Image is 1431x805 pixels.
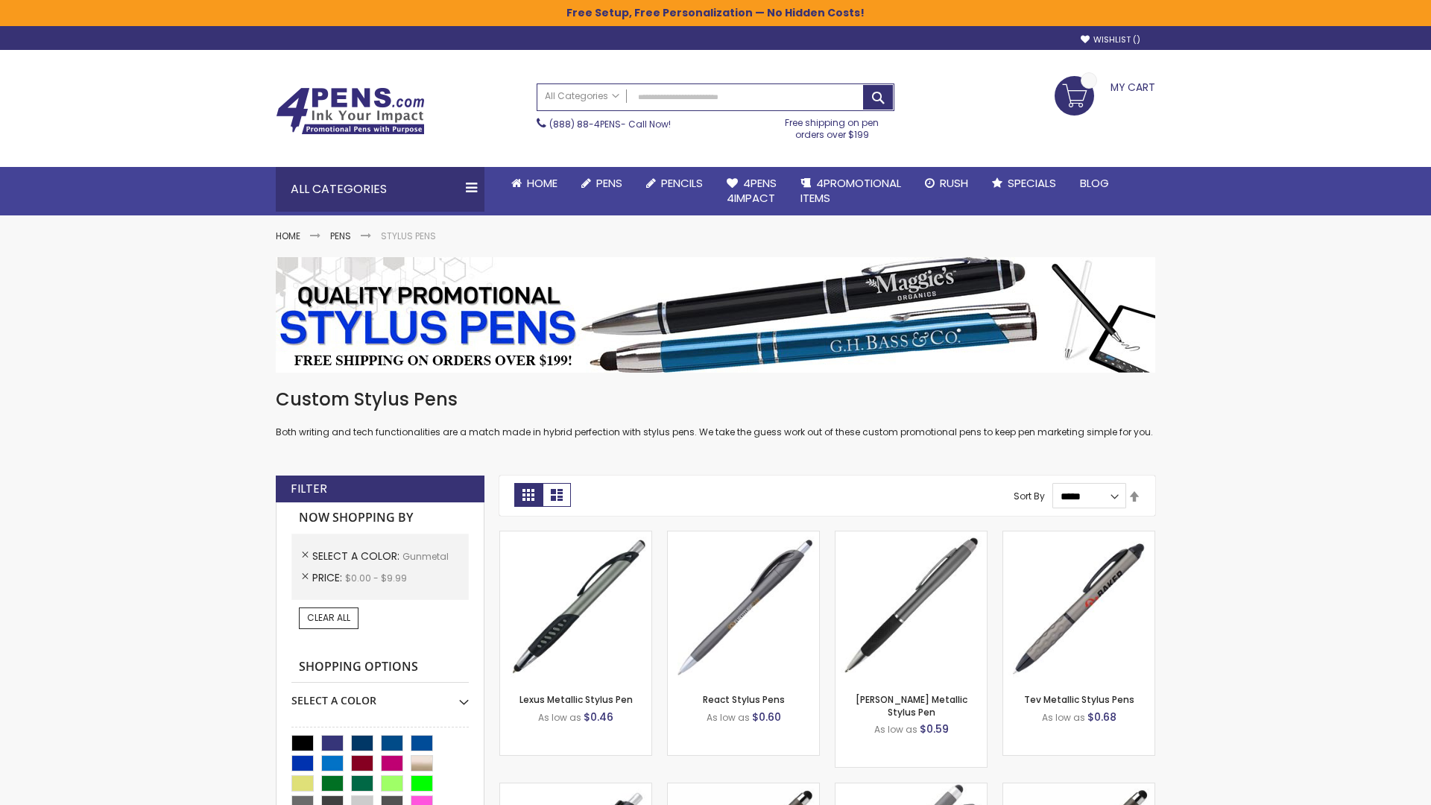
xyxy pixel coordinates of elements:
[569,167,634,200] a: Pens
[584,710,613,724] span: $0.46
[668,531,819,683] img: React Stylus Pens-Gunmetal
[381,230,436,242] strong: Stylus Pens
[634,167,715,200] a: Pencils
[500,783,651,795] a: Souvenir® Anthem Stylus Pen-Gunmetal
[291,683,469,708] div: Select A Color
[312,549,402,563] span: Select A Color
[1014,490,1045,502] label: Sort By
[668,531,819,543] a: React Stylus Pens-Gunmetal
[920,722,949,736] span: $0.59
[537,84,627,109] a: All Categories
[1087,710,1116,724] span: $0.68
[1003,783,1154,795] a: Islander Softy Metallic Gel Pen with Stylus - ColorJet Imprint-Gunmetal
[727,175,777,206] span: 4Pens 4impact
[596,175,622,191] span: Pens
[330,230,351,242] a: Pens
[703,693,785,706] a: React Stylus Pens
[752,710,781,724] span: $0.60
[913,167,980,200] a: Rush
[307,611,350,624] span: Clear All
[527,175,557,191] span: Home
[668,783,819,795] a: Islander Softy Metallic Gel Pen with Stylus-Gunmetal
[500,531,651,543] a: Lexus Metallic Stylus Pen-Gunmetal
[402,550,449,563] span: Gunmetal
[856,693,967,718] a: [PERSON_NAME] Metallic Stylus Pen
[519,693,633,706] a: Lexus Metallic Stylus Pen
[1003,531,1154,683] img: Tev Metallic Stylus Pens-Gunmetal
[312,570,345,585] span: Price
[800,175,901,206] span: 4PROMOTIONAL ITEMS
[276,388,1155,439] div: Both writing and tech functionalities are a match made in hybrid perfection with stylus pens. We ...
[940,175,968,191] span: Rush
[1080,175,1109,191] span: Blog
[1081,34,1140,45] a: Wishlist
[276,388,1155,411] h1: Custom Stylus Pens
[980,167,1068,200] a: Specials
[661,175,703,191] span: Pencils
[715,167,789,215] a: 4Pens4impact
[835,783,987,795] a: Cali Custom Stylus Gel pen-Gunmetal
[545,90,619,102] span: All Categories
[1042,711,1085,724] span: As low as
[835,531,987,543] a: Lory Metallic Stylus Pen-Gunmetal
[291,481,327,497] strong: Filter
[1068,167,1121,200] a: Blog
[514,483,543,507] strong: Grid
[345,572,407,584] span: $0.00 - $9.99
[789,167,913,215] a: 4PROMOTIONALITEMS
[276,257,1155,373] img: Stylus Pens
[549,118,621,130] a: (888) 88-4PENS
[549,118,671,130] span: - Call Now!
[276,167,484,212] div: All Categories
[276,87,425,135] img: 4Pens Custom Pens and Promotional Products
[707,711,750,724] span: As low as
[1024,693,1134,706] a: Tev Metallic Stylus Pens
[499,167,569,200] a: Home
[835,531,987,683] img: Lory Metallic Stylus Pen-Gunmetal
[770,111,895,141] div: Free shipping on pen orders over $199
[299,607,358,628] a: Clear All
[538,711,581,724] span: As low as
[291,502,469,534] strong: Now Shopping by
[276,230,300,242] a: Home
[291,651,469,684] strong: Shopping Options
[874,723,917,736] span: As low as
[1003,531,1154,543] a: Tev Metallic Stylus Pens-Gunmetal
[500,531,651,683] img: Lexus Metallic Stylus Pen-Gunmetal
[1008,175,1056,191] span: Specials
